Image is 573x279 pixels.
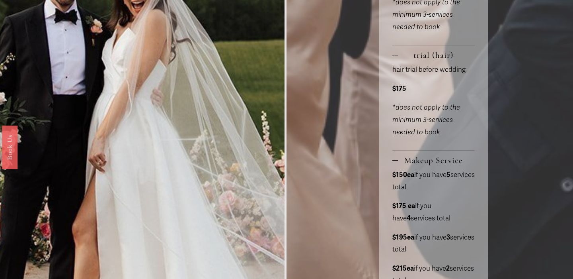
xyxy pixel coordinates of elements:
strong: 2 [446,264,450,273]
span: trial (hair) [398,50,475,60]
span: Makeup Service [398,155,475,165]
strong: $215ea [392,264,414,273]
p: if you have services total [392,232,475,256]
p: if you have services total [392,200,475,224]
strong: $195ea [392,233,414,242]
em: *does not apply to the minimum 3-services needed to book [392,103,460,136]
button: trial (hair) [392,45,475,64]
strong: $150ea [392,171,414,179]
strong: $175 ea [392,202,415,210]
a: Book Us [2,126,18,169]
strong: $175 [392,84,406,93]
strong: 5 [446,171,450,179]
strong: 3 [446,233,450,242]
button: Makeup Service [392,151,475,169]
div: trial (hair) [392,64,475,150]
strong: 4 [407,214,411,222]
p: if you have services total [392,169,475,193]
p: hair trial before wedding [392,64,475,76]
